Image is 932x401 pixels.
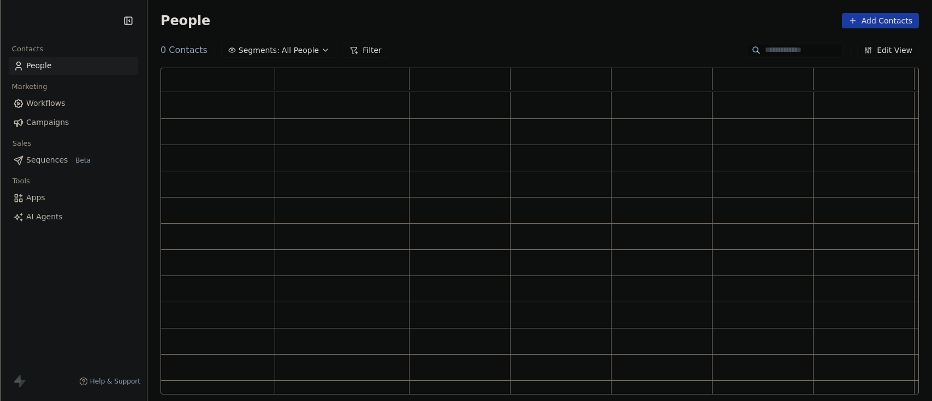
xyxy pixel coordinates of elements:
[8,173,34,189] span: Tools
[857,43,919,58] button: Edit View
[282,45,319,56] span: All People
[9,57,138,75] a: People
[7,79,52,95] span: Marketing
[26,154,68,166] span: Sequences
[26,98,66,109] span: Workflows
[26,211,63,223] span: AI Agents
[239,45,280,56] span: Segments:
[26,117,69,128] span: Campaigns
[72,155,94,166] span: Beta
[9,151,138,169] a: SequencesBeta
[9,208,138,226] a: AI Agents
[9,94,138,112] a: Workflows
[9,113,138,131] a: Campaigns
[26,60,52,71] span: People
[90,377,140,386] span: Help & Support
[343,43,388,58] button: Filter
[8,135,36,152] span: Sales
[9,189,138,207] a: Apps
[161,44,207,57] span: 0 Contacts
[842,13,919,28] button: Add Contacts
[7,41,48,57] span: Contacts
[26,192,45,204] span: Apps
[79,377,140,386] a: Help & Support
[161,13,210,29] span: People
